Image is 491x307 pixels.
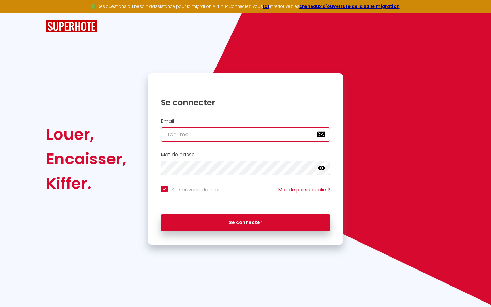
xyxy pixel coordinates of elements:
[46,20,97,33] img: SuperHote logo
[46,171,127,196] div: Kiffer.
[161,152,330,158] h2: Mot de passe
[278,186,330,193] a: Mot de passe oublié ?
[46,147,127,171] div: Encaisser,
[161,118,330,124] h2: Email
[46,122,127,147] div: Louer,
[161,97,330,108] h1: Se connecter
[263,3,269,9] a: ICI
[299,3,400,9] a: créneaux d'ouverture de la salle migration
[161,127,330,142] input: Ton Email
[161,214,330,231] button: Se connecter
[5,3,26,23] button: Ouvrir le widget de chat LiveChat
